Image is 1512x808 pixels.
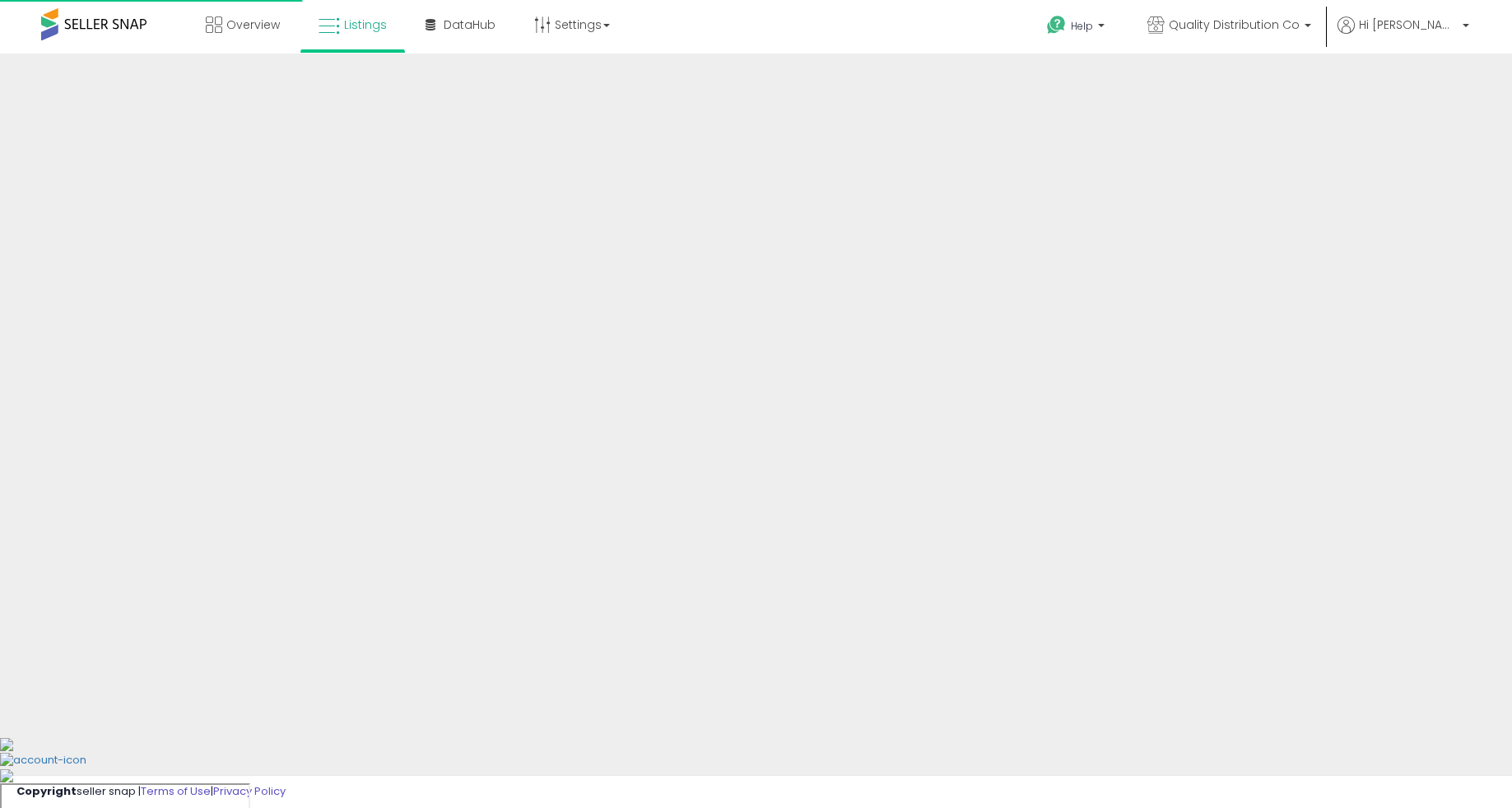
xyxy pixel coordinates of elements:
a: Hi [PERSON_NAME] [1338,16,1469,54]
i: Get Help [1046,15,1067,35]
span: Quality Distribution Co [1169,16,1300,33]
span: Overview [226,16,280,33]
span: Listings [344,16,387,33]
a: Help [1034,2,1121,54]
span: DataHub [444,16,495,33]
span: Help [1071,19,1093,33]
span: Hi [PERSON_NAME] [1359,16,1458,33]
